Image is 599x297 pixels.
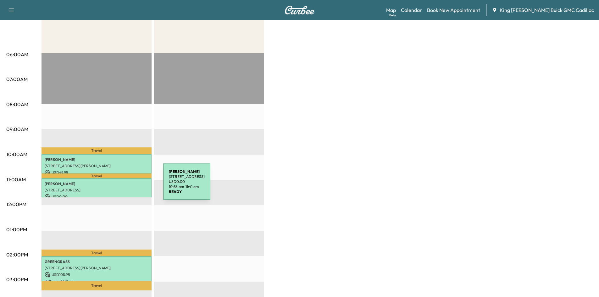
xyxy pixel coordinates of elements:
[6,276,28,283] p: 03:00PM
[6,75,28,83] p: 07:00AM
[6,151,27,158] p: 10:00AM
[45,266,148,271] p: [STREET_ADDRESS][PERSON_NAME]
[386,6,396,14] a: MapBeta
[285,6,315,14] img: Curbee Logo
[6,201,26,208] p: 12:00PM
[42,147,152,154] p: Travel
[500,6,594,14] span: King [PERSON_NAME] Buick GMC Cadillac
[45,194,148,200] p: USD 0.00
[401,6,422,14] a: Calendar
[6,176,26,183] p: 11:00AM
[6,101,28,108] p: 08:00AM
[45,181,148,186] p: [PERSON_NAME]
[45,188,148,193] p: [STREET_ADDRESS]
[427,6,480,14] a: Book New Appointment
[45,272,148,278] p: USD 108.95
[42,281,152,290] p: Travel
[45,163,148,168] p: [STREET_ADDRESS][PERSON_NAME]
[389,13,396,18] div: Beta
[45,259,148,264] p: GREENGRASS
[6,51,28,58] p: 06:00AM
[42,250,152,256] p: Travel
[45,279,148,284] p: 2:00 pm - 3:00 pm
[42,173,152,178] p: Travel
[6,125,28,133] p: 09:00AM
[6,226,27,233] p: 01:00PM
[45,157,148,162] p: [PERSON_NAME]
[6,251,28,258] p: 02:00PM
[45,170,148,175] p: USD 49.95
